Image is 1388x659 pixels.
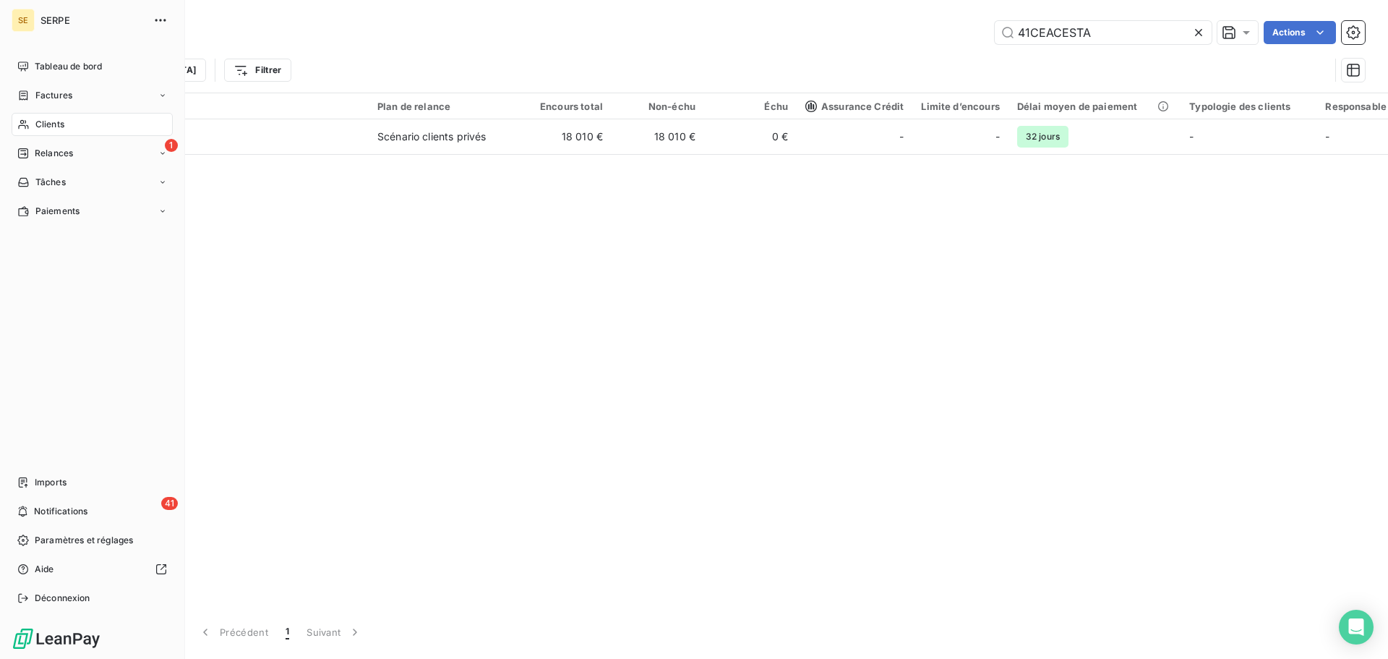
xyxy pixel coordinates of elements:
button: Filtrer [224,59,291,82]
div: Scénario clients privés [377,129,486,144]
a: Aide [12,558,173,581]
div: Délai moyen de paiement [1017,101,1172,112]
td: 18 010 € [612,119,704,154]
span: - [1325,130,1329,143]
span: SERPE [40,14,145,26]
span: - [1189,130,1194,143]
span: 32 jours [1017,126,1068,148]
span: 41 [161,497,178,510]
div: Encours total [528,101,603,112]
button: Précédent [189,617,277,647]
td: 18 010 € [519,119,612,154]
button: Suivant [298,617,371,647]
span: Paramètres et réglages [35,534,133,547]
div: Échu [713,101,788,112]
span: - [995,129,1000,144]
span: Tableau de bord [35,60,102,73]
span: Factures [35,89,72,102]
td: 0 € [704,119,797,154]
div: Limite d’encours [921,101,999,112]
div: Open Intercom Messenger [1339,610,1374,645]
div: Plan de relance [377,101,510,112]
span: Relances [35,147,73,160]
span: Clients [35,118,64,131]
span: Imports [35,476,67,489]
div: Typologie des clients [1189,101,1308,112]
span: 1 [286,625,289,639]
div: Non-échu [620,101,695,112]
span: - [899,129,904,144]
img: Logo LeanPay [12,627,101,650]
span: Notifications [34,505,87,518]
span: Déconnexion [35,592,90,605]
button: 1 [277,617,298,647]
span: Assurance Crédit [805,101,904,112]
span: Aide [35,563,54,576]
span: 1 [165,139,178,152]
span: Paiements [35,205,80,218]
button: Actions [1264,21,1336,44]
div: SE [12,9,35,32]
input: Rechercher [995,21,1212,44]
span: Tâches [35,176,66,189]
span: 41CEACESTA [100,137,360,151]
